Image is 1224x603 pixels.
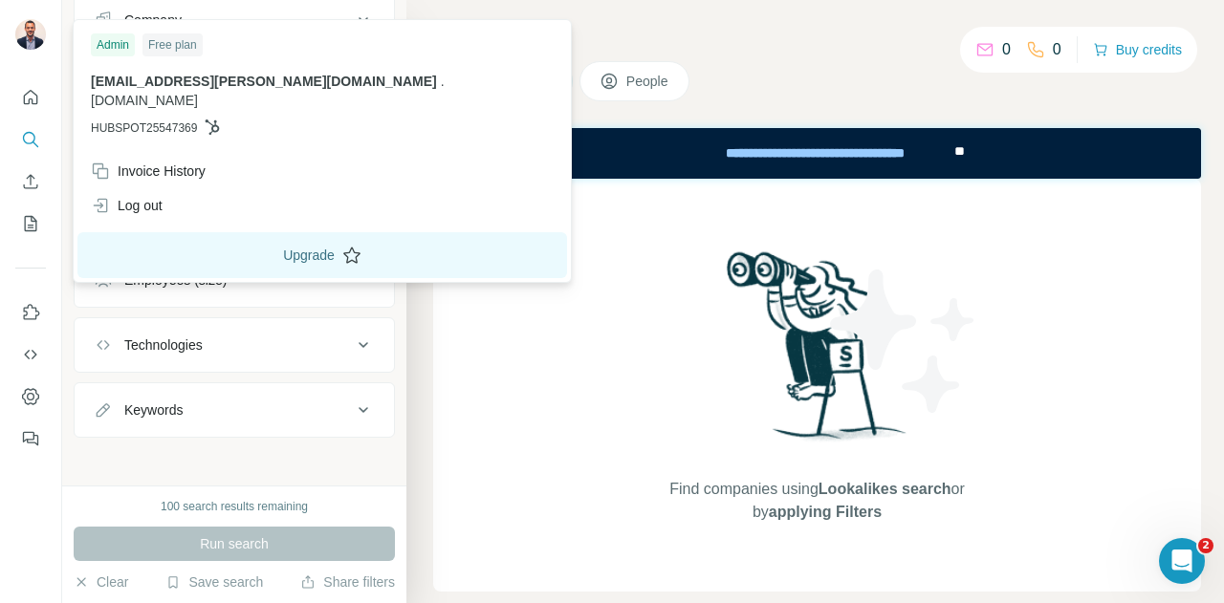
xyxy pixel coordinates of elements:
[91,33,135,56] div: Admin
[161,498,308,515] div: 100 search results remaining
[91,93,198,108] span: [DOMAIN_NAME]
[142,33,203,56] div: Free plan
[664,478,970,524] span: Find companies using or by
[165,572,263,592] button: Save search
[433,128,1201,179] iframe: Banner
[15,206,46,241] button: My lists
[433,23,1201,50] h4: Search
[15,122,46,157] button: Search
[15,164,46,199] button: Enrich CSV
[91,74,437,89] span: [EMAIL_ADDRESS][PERSON_NAME][DOMAIN_NAME]
[1002,38,1011,61] p: 0
[819,481,951,497] span: Lookalikes search
[818,255,990,427] img: Surfe Illustration - Stars
[15,80,46,115] button: Quick start
[769,504,882,520] span: applying Filters
[75,387,394,433] button: Keywords
[91,196,163,215] div: Log out
[626,72,670,91] span: People
[124,400,183,420] div: Keywords
[15,379,46,414] button: Dashboard
[1093,36,1182,63] button: Buy credits
[75,322,394,368] button: Technologies
[124,11,182,30] div: Company
[300,572,395,592] button: Share filters
[15,19,46,50] img: Avatar
[718,247,917,460] img: Surfe Illustration - Woman searching with binoculars
[74,572,128,592] button: Clear
[15,295,46,330] button: Use Surfe on LinkedIn
[15,421,46,456] button: Feedback
[1053,38,1061,61] p: 0
[1198,538,1213,553] span: 2
[441,74,445,89] span: .
[77,232,567,278] button: Upgrade
[124,335,203,355] div: Technologies
[91,119,197,137] span: HUBSPOT25547369
[1159,538,1205,584] iframe: Intercom live chat
[15,337,46,372] button: Use Surfe API
[91,162,206,181] div: Invoice History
